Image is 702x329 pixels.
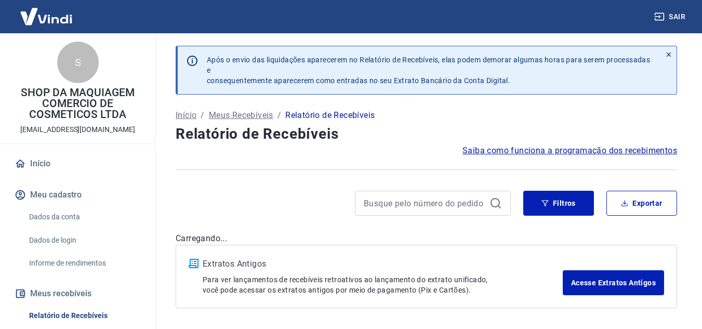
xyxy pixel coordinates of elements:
[20,124,135,135] p: [EMAIL_ADDRESS][DOMAIN_NAME]
[12,282,143,305] button: Meus recebíveis
[203,258,563,270] p: Extratos Antigos
[462,144,677,157] a: Saiba como funciona a programação dos recebimentos
[176,232,677,245] p: Carregando...
[176,124,677,144] h4: Relatório de Recebíveis
[606,191,677,216] button: Exportar
[176,109,196,122] a: Início
[563,270,664,295] a: Acesse Extratos Antigos
[364,195,485,211] input: Busque pelo número do pedido
[207,55,653,86] p: Após o envio das liquidações aparecerem no Relatório de Recebíveis, elas podem demorar algumas ho...
[201,109,204,122] p: /
[12,1,80,32] img: Vindi
[12,183,143,206] button: Meu cadastro
[25,253,143,274] a: Informe de rendimentos
[652,7,690,27] button: Sair
[189,259,198,268] img: ícone
[277,109,281,122] p: /
[209,109,273,122] a: Meus Recebíveis
[203,274,563,295] p: Para ver lançamentos de recebíveis retroativos ao lançamento do extrato unificado, você pode aces...
[523,191,594,216] button: Filtros
[8,87,147,120] p: SHOP DA MAQUIAGEM COMERCIO DE COSMETICOS LTDA
[25,206,143,228] a: Dados da conta
[285,109,375,122] p: Relatório de Recebíveis
[57,42,99,83] div: S
[25,305,143,326] a: Relatório de Recebíveis
[12,152,143,175] a: Início
[25,230,143,251] a: Dados de login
